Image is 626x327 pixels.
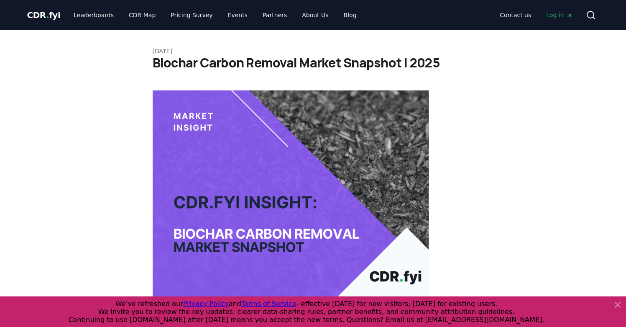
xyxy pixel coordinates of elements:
a: CDR.fyi [27,9,61,21]
a: About Us [295,8,335,23]
img: blog post image [153,90,429,298]
a: Log in [539,8,579,23]
a: Leaderboards [67,8,120,23]
a: CDR Map [122,8,162,23]
a: Pricing Survey [164,8,219,23]
a: Events [221,8,254,23]
a: Blog [337,8,363,23]
span: CDR fyi [27,10,61,20]
h1: Biochar Carbon Removal Market Snapshot | 2025 [153,55,474,70]
nav: Main [67,8,363,23]
p: [DATE] [153,47,474,55]
span: Log in [546,11,572,19]
span: . [46,10,49,20]
nav: Main [493,8,579,23]
a: Partners [256,8,294,23]
a: Contact us [493,8,538,23]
